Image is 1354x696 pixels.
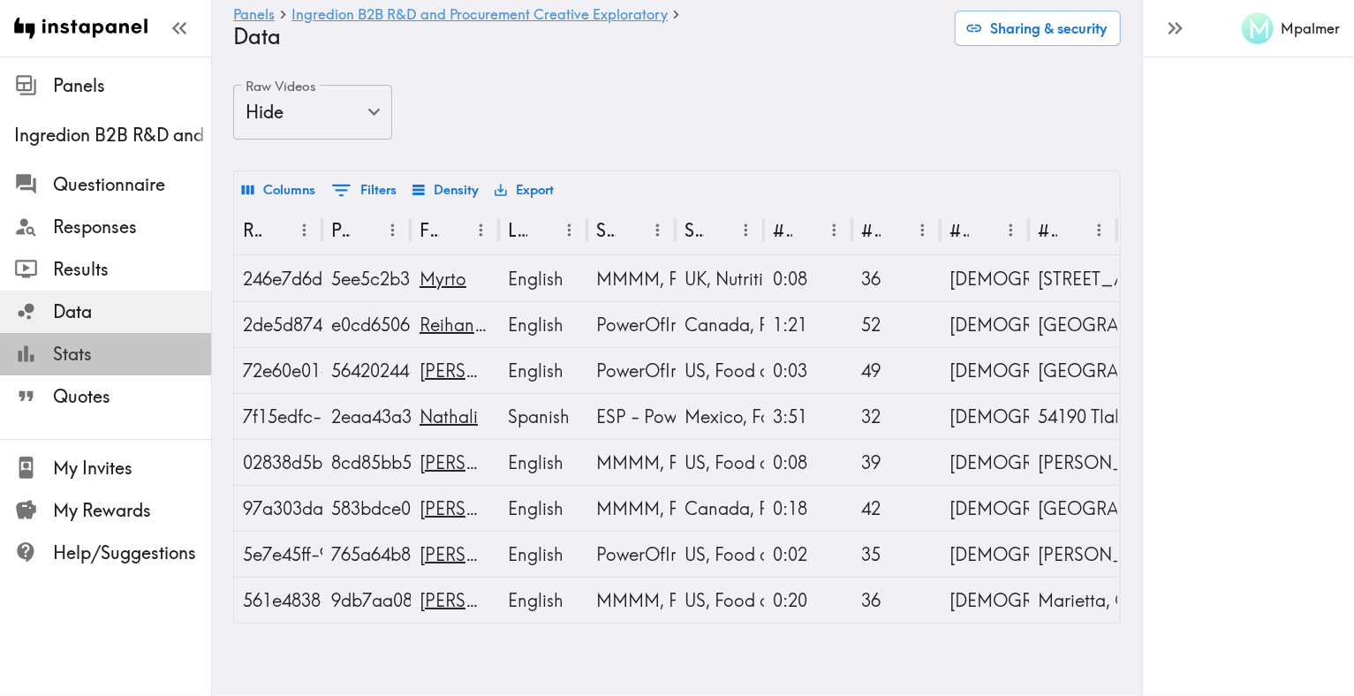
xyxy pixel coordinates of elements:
[233,85,392,140] div: Hide
[596,486,667,531] div: MMMM, PowerOfIn
[1085,216,1113,244] button: Menu
[243,348,314,393] div: 72e60e01-f01c-4184-9cc4-411f249fc503
[596,532,667,577] div: PowerOfIn, MMMM
[246,77,316,96] label: Raw Videos
[949,440,1020,485] div: Male
[331,302,402,347] div: e0cd6506-4802-4554-8d9e-c4209ed98599
[420,314,494,336] a: Reihaneh
[331,578,402,623] div: 9db7aa08-1c18-4b6b-8c37-f16f8a31f205
[732,216,760,244] button: Menu
[420,219,439,241] div: First Name
[861,394,932,439] div: 32
[508,440,579,485] div: English
[53,73,211,98] span: Panels
[685,256,755,301] div: UK, Nutrition, Research and Development
[14,123,211,148] span: Ingredion B2B R&D and Procurement Creative Exploratory
[420,451,564,473] a: Preston
[596,348,667,393] div: PowerOfIn, MMMM
[508,302,579,347] div: English
[949,302,1020,347] div: Female
[508,219,527,241] div: Language
[508,394,579,439] div: Spanish
[420,589,564,611] a: Maria
[971,216,998,244] button: Sort
[1038,256,1108,301] div: Leeds LS10 1GA, UK
[909,216,936,244] button: Menu
[949,532,1020,577] div: Female
[861,348,932,393] div: 49
[685,302,755,347] div: Canada, Food and Beverage, Food Science
[408,175,483,205] button: Density
[773,394,843,439] div: 3:51
[861,486,932,531] div: 42
[685,532,755,577] div: US, Food and Beverage, Procurement
[243,302,314,347] div: 2de5d874-f090-4b31-8596-c576ce8eb673
[706,216,733,244] button: Sort
[685,394,755,439] div: Mexico, Food and Beverage, Research and Development
[1038,348,1108,393] div: Wheaton, IL 60187, USA
[949,256,1020,301] div: Female
[1038,394,1108,439] div: 54190 Tlalnepantla de Baz, State of Mexico, Mexico
[331,348,402,393] div: 56420244-c307-487f-b5aa-783a71142963
[997,216,1025,244] button: Menu
[773,302,843,347] div: 1:21
[773,440,843,485] div: 0:08
[949,348,1020,393] div: Male
[420,497,564,519] a: Luis
[243,394,314,439] div: 7f15edfc-1ac3-409e-ac20-3596dbeb1eb9
[238,175,320,205] button: Select columns
[508,486,579,531] div: English
[331,394,402,439] div: 2eaa43a3-e049-47b8-8657-59f50aaf6ca2
[685,440,755,485] div: US, Food and Beverage, Research and Development
[243,578,314,623] div: 561e4838-ab38-4789-974f-53cfdf57ff9e
[861,532,932,577] div: 35
[1038,578,1108,623] div: Marietta, GA 30060, USA
[243,219,262,241] div: Response ID
[685,219,704,241] div: Segment
[331,256,402,301] div: 5ee5c2b3-5002-4c51-abe6-c1890bc489d8
[1038,486,1108,531] div: New Westminster, BC V3L 5H7, Canada
[949,486,1020,531] div: Male
[508,578,579,623] div: English
[955,11,1121,46] button: Sharing & security
[596,302,667,347] div: PowerOfIn, MMMM
[467,216,495,244] button: Menu
[773,256,843,301] div: 0:08
[861,219,881,241] div: #2 What is your age?
[233,24,941,49] h4: Data
[420,359,564,382] a: Greg
[420,405,478,427] a: Nathali
[861,578,932,623] div: 36
[596,394,667,439] div: ESP - PowerOfIn, ESP - MMMM
[352,216,380,244] button: Sort
[794,216,821,244] button: Sort
[53,498,211,523] span: My Rewards
[420,543,564,565] a: Linette
[617,216,645,244] button: Sort
[685,578,755,623] div: US, Food and Beverage, Food Science
[596,219,616,241] div: Stimuli Seen
[882,216,910,244] button: Sort
[331,219,351,241] div: Panelist ID
[644,216,671,244] button: Menu
[821,216,848,244] button: Menu
[1038,440,1108,485] div: Wheeler, AR 72704, USA
[685,486,755,531] div: Canada, Food and Beverage, Research and Development
[1038,219,1057,241] div: #4 COUNTRY & POSTCODE/ZIP (Location)
[508,348,579,393] div: English
[508,532,579,577] div: English
[243,486,314,531] div: 97a303da-bab1-4e7f-9316-4b0ceafcbc69
[331,440,402,485] div: 8cd85bb5-c272-4c3f-9767-517b41077baa
[949,219,969,241] div: #3 What is your gender?
[53,172,211,197] span: Questionnaire
[1248,13,1271,44] span: M
[773,348,843,393] div: 0:03
[53,299,211,324] span: Data
[596,256,667,301] div: MMMM, PowerOfIn
[291,216,318,244] button: Menu
[490,175,558,205] button: Export
[243,256,314,301] div: 246e7d6d-40c7-48e4-83ae-554b146e3380
[556,216,583,244] button: Menu
[596,440,667,485] div: MMMM, PowerOfIn
[508,256,579,301] div: English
